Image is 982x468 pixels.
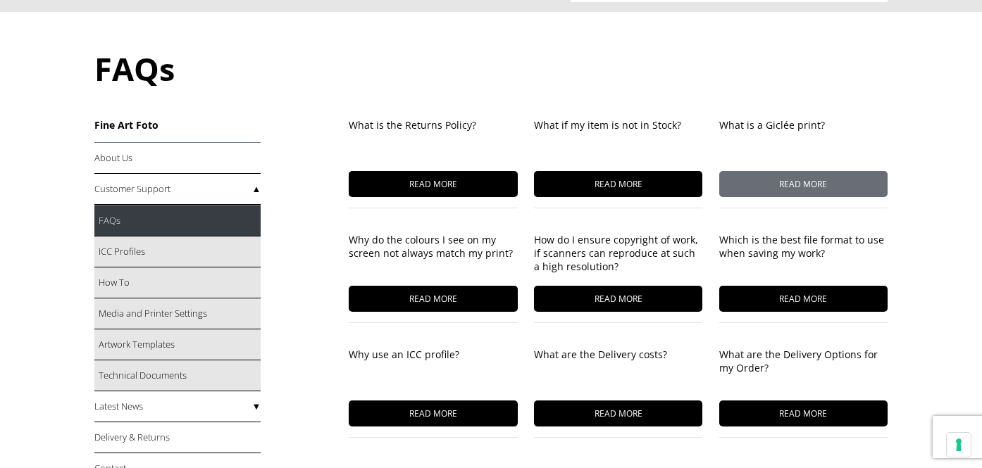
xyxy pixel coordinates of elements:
h1: FAQs [94,47,888,90]
h3: Why use an ICC profile? [349,348,517,390]
button: Your consent preferences for tracking technologies [947,433,971,457]
h3: What are the Delivery costs? [534,348,702,390]
h3: What are the Delivery Options for my Order? [719,348,888,390]
a: How To [94,267,261,298]
span: READ MORE [719,171,888,197]
a: Technical Documents [94,360,261,391]
a: Customer Support [94,174,261,205]
span: READ MORE [349,286,517,312]
span: READ MORE [534,171,702,197]
span: READ MORE [534,400,702,426]
span: READ MORE [719,286,888,312]
span: READ MORE [534,286,702,312]
span: READ MORE [349,171,517,197]
a: Media and Printer Settings [94,298,261,329]
a: FAQs [94,205,261,236]
h3: What if my item is not in Stock? [534,118,702,160]
span: READ MORE [719,400,888,426]
h3: Why do the colours I see on my screen not always match my print? [349,233,517,275]
a: Delivery & Returns [94,422,261,453]
h3: Which is the best file format to use when saving my work? [719,233,888,275]
a: ICC Profiles [94,236,261,267]
h3: What is a Giclée print? [719,118,888,160]
h3: Fine Art Foto [94,118,261,132]
h3: How do I ensure copyright of work, if scanners can reproduce at such a high resolution? [534,233,702,275]
a: About Us [94,143,261,174]
span: READ MORE [349,400,517,426]
h3: What is the Returns Policy? [349,118,517,160]
a: Artwork Templates [94,329,261,360]
a: Latest News [94,391,261,422]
